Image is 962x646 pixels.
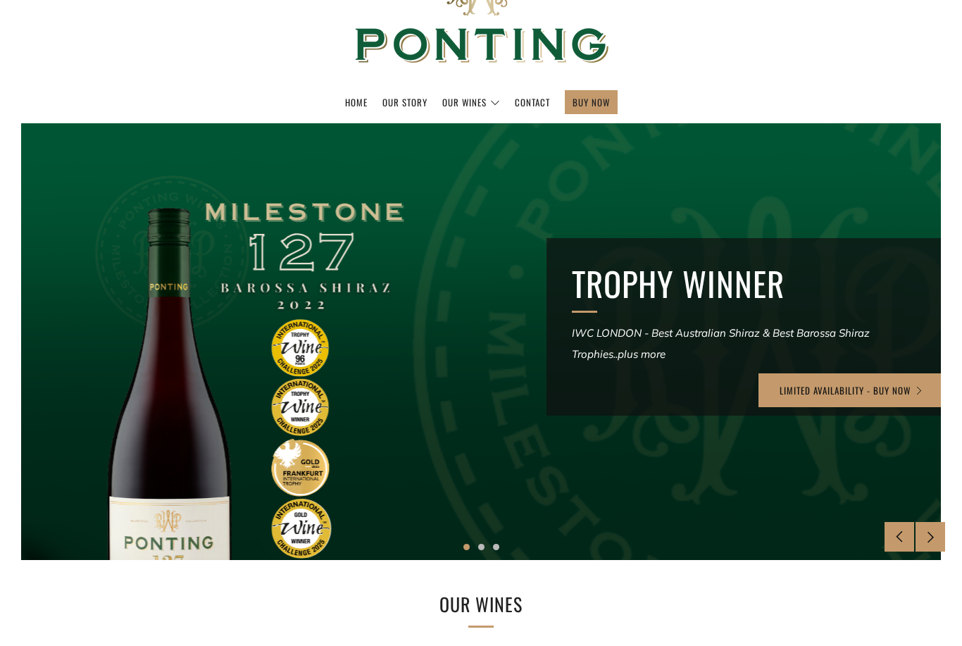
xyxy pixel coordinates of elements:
[382,91,427,113] a: Our Story
[345,91,368,113] a: Home
[573,91,610,113] a: BUY NOW
[758,373,945,407] a: LIMITED AVAILABILITY - BUY NOW
[572,326,870,361] em: IWC LONDON - Best Australian Shiraz & Best Barossa Shiraz Trophies..plus more
[463,544,470,550] button: 1
[478,544,485,550] button: 2
[249,590,713,619] h2: OUR WINES
[515,91,550,113] a: Contact
[493,544,499,550] button: 3
[442,91,500,113] a: Our Wines
[572,263,916,304] h2: TROPHY WINNER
